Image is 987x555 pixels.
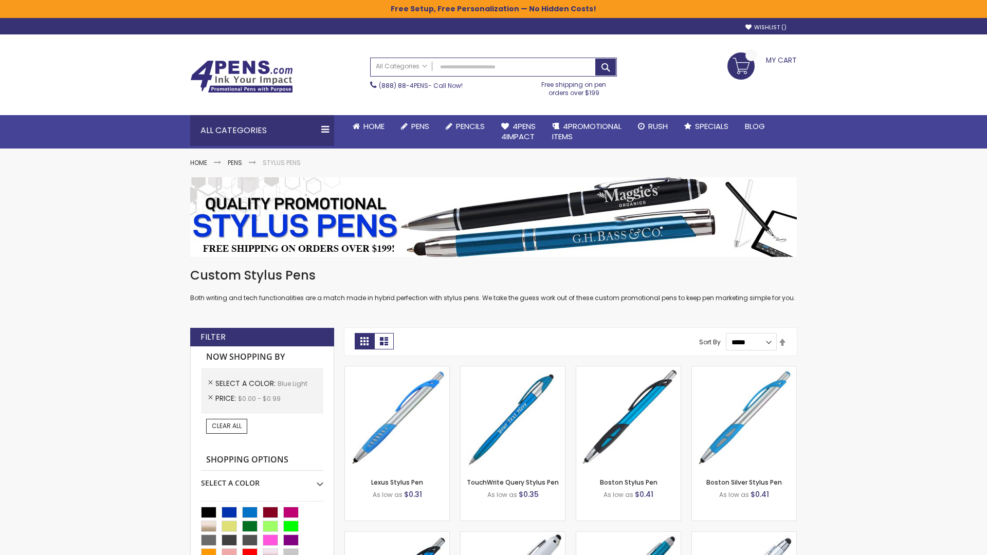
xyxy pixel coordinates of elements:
[604,490,633,499] span: As low as
[212,421,242,430] span: Clear All
[648,121,668,132] span: Rush
[238,394,281,403] span: $0.00 - $0.99
[379,81,428,90] a: (888) 88-4PENS
[190,267,797,284] h1: Custom Stylus Pens
[206,419,247,433] a: Clear All
[190,267,797,303] div: Both writing and tech functionalities are a match made in hybrid perfection with stylus pens. We ...
[373,490,403,499] span: As low as
[345,531,449,540] a: Lexus Metallic Stylus Pen-Blue - Light
[501,121,536,142] span: 4Pens 4impact
[737,115,773,138] a: Blog
[278,379,307,388] span: Blue Light
[699,338,721,346] label: Sort By
[190,60,293,93] img: 4Pens Custom Pens and Promotional Products
[371,478,423,487] a: Lexus Stylus Pen
[228,158,242,167] a: Pens
[404,489,422,499] span: $0.31
[190,158,207,167] a: Home
[201,449,323,471] strong: Shopping Options
[676,115,737,138] a: Specials
[695,121,728,132] span: Specials
[692,366,796,471] img: Boston Silver Stylus Pen-Blue - Light
[531,77,617,97] div: Free shipping on pen orders over $199
[376,62,427,70] span: All Categories
[467,478,559,487] a: TouchWrite Query Stylus Pen
[437,115,493,138] a: Pencils
[544,115,630,149] a: 4PROMOTIONALITEMS
[576,366,681,375] a: Boston Stylus Pen-Blue - Light
[371,58,432,75] a: All Categories
[201,346,323,368] strong: Now Shopping by
[745,24,787,31] a: Wishlist
[692,366,796,375] a: Boston Silver Stylus Pen-Blue - Light
[190,177,797,257] img: Stylus Pens
[706,478,782,487] a: Boston Silver Stylus Pen
[344,115,393,138] a: Home
[263,158,301,167] strong: Stylus Pens
[411,121,429,132] span: Pens
[692,531,796,540] a: Silver Cool Grip Stylus Pen-Blue - Light
[345,366,449,375] a: Lexus Stylus Pen-Blue - Light
[751,489,769,499] span: $0.41
[355,333,374,349] strong: Grid
[493,115,544,149] a: 4Pens4impact
[576,366,681,471] img: Boston Stylus Pen-Blue - Light
[630,115,676,138] a: Rush
[552,121,622,142] span: 4PROMOTIONAL ITEMS
[635,489,653,499] span: $0.41
[456,121,485,132] span: Pencils
[461,366,565,471] img: TouchWrite Query Stylus Pen-Blue Light
[393,115,437,138] a: Pens
[600,478,657,487] a: Boston Stylus Pen
[215,393,238,403] span: Price
[745,121,765,132] span: Blog
[461,366,565,375] a: TouchWrite Query Stylus Pen-Blue Light
[576,531,681,540] a: Lory Metallic Stylus Pen-Blue - Light
[487,490,517,499] span: As low as
[519,489,539,499] span: $0.35
[200,331,226,343] strong: Filter
[719,490,749,499] span: As low as
[190,115,334,146] div: All Categories
[363,121,385,132] span: Home
[379,81,463,90] span: - Call Now!
[345,366,449,471] img: Lexus Stylus Pen-Blue - Light
[461,531,565,540] a: Kimberly Logo Stylus Pens-LT-Blue
[201,471,323,488] div: Select A Color
[215,378,278,388] span: Select A Color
